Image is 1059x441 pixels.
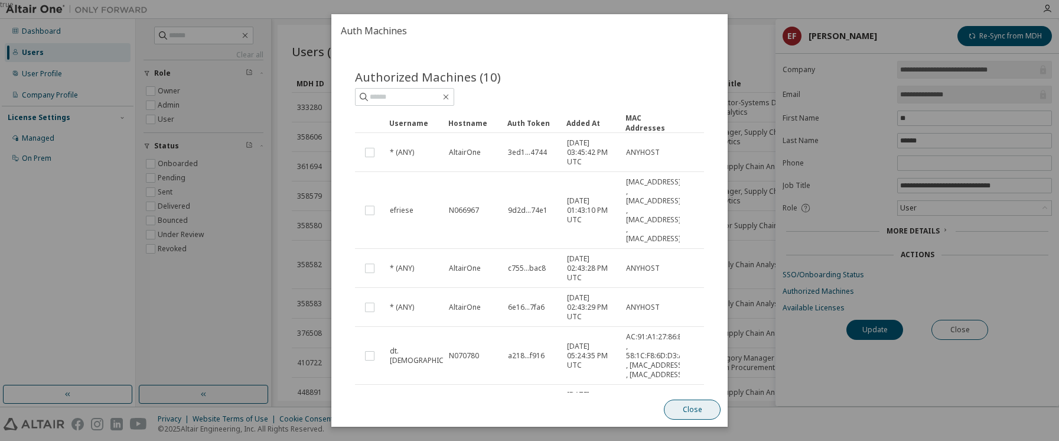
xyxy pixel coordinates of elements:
span: [DATE] 02:43:28 PM UTC [567,254,615,283]
span: AltairOne [449,264,481,273]
span: Authorized Machines (10) [355,69,501,85]
div: Added At [566,114,616,132]
button: Close [664,400,721,420]
span: ANYHOST [626,303,660,312]
span: * (ANY) [390,264,414,273]
span: AC:91:A1:27:86:B4 , 58:1C:F8:6D:D3:A0 , [MAC_ADDRESS] , [MAC_ADDRESS] [626,332,687,380]
span: [DATE] 03:45:42 PM UTC [567,138,615,167]
span: [DATE] 01:43:10 PM UTC [567,196,615,225]
span: * (ANY) [390,303,414,312]
span: N070780 [449,351,479,361]
span: N066967 [449,206,479,215]
span: [MAC_ADDRESS] , [MAC_ADDRESS] , [MAC_ADDRESS] , [MAC_ADDRESS] [626,177,681,244]
span: * (ANY) [390,148,414,157]
span: [DATE] 02:15:24 PM UTC [567,390,615,419]
span: c755...bac8 [508,264,546,273]
div: Auth Token [507,114,557,132]
div: Username [389,114,439,132]
span: 3ed1...4744 [508,148,547,157]
h2: Auth Machines [331,14,728,47]
span: AltairOne [449,303,481,312]
span: efriese [390,206,413,215]
span: a218...f916 [508,351,545,361]
div: MAC Addresses [625,113,675,133]
span: 9d2d...74e1 [508,206,548,215]
div: Hostname [448,114,498,132]
span: dt.[DEMOGRAPHIC_DATA] [390,346,467,365]
span: ANYHOST [626,264,660,273]
span: AltairOne [449,148,481,157]
span: [DATE] 02:43:29 PM UTC [567,293,615,322]
span: [DATE] 05:24:35 PM UTC [567,342,615,370]
span: 6e16...7fa6 [508,303,545,312]
span: ANYHOST [626,148,660,157]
